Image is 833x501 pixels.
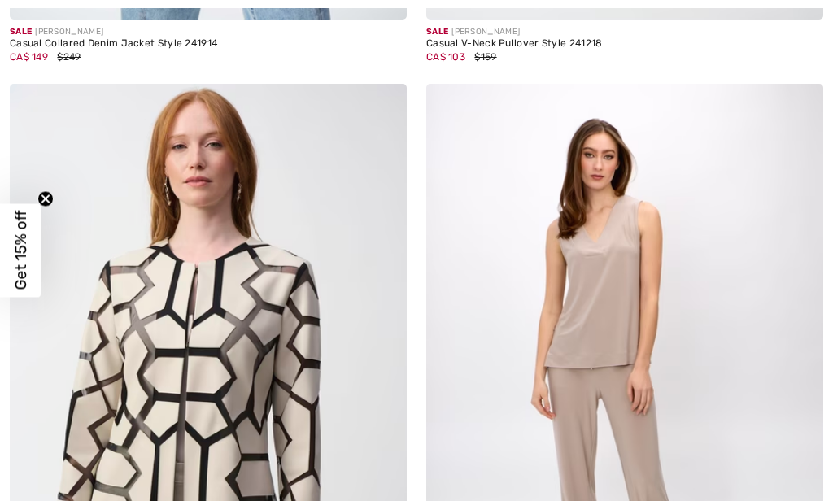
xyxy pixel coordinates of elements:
div: [PERSON_NAME] [10,26,407,38]
div: [PERSON_NAME] [426,26,823,38]
span: CA$ 149 [10,51,48,63]
span: $249 [57,51,81,63]
span: CA$ 103 [426,51,465,63]
span: Sale [426,27,448,37]
span: $159 [474,51,496,63]
div: Casual Collared Denim Jacket Style 241914 [10,38,407,50]
span: Sale [10,27,32,37]
button: Close teaser [37,191,54,207]
span: Get 15% off [11,211,30,290]
div: Casual V-Neck Pullover Style 241218 [426,38,823,50]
